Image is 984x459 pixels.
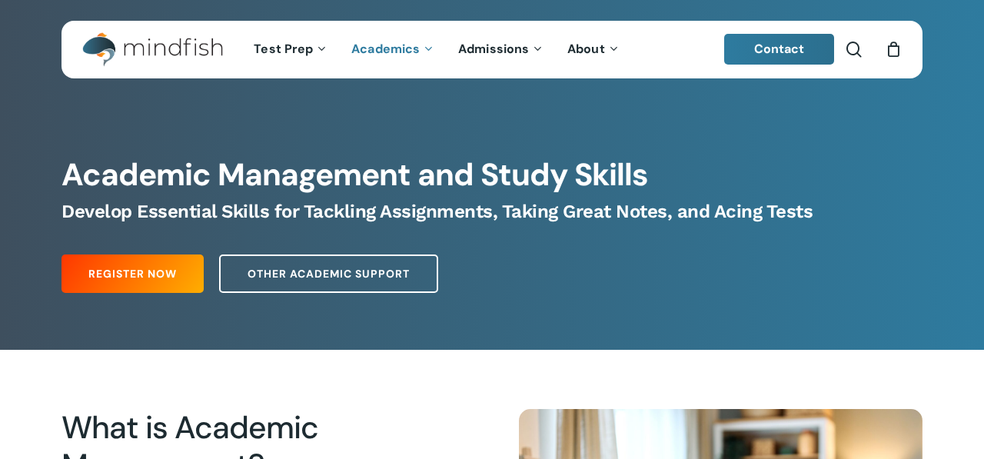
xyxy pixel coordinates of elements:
[754,41,805,57] span: Contact
[88,266,177,281] span: Register Now
[340,43,447,56] a: Academics
[351,41,420,57] span: Academics
[242,21,631,78] nav: Main Menu
[248,266,410,281] span: Other Academic Support
[219,254,438,293] a: Other Academic Support
[242,43,340,56] a: Test Prep
[447,43,556,56] a: Admissions
[885,41,902,58] a: Cart
[61,201,813,222] b: Develop Essential Skills for Tackling Assignments, Taking Great Notes, and Acing Tests
[724,34,835,65] a: Contact
[61,21,922,78] header: Main Menu
[61,157,922,194] h1: Academic Management and Study Skills
[567,41,605,57] span: About
[458,41,529,57] span: Admissions
[556,43,632,56] a: About
[61,254,204,293] a: Register Now
[254,41,313,57] span: Test Prep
